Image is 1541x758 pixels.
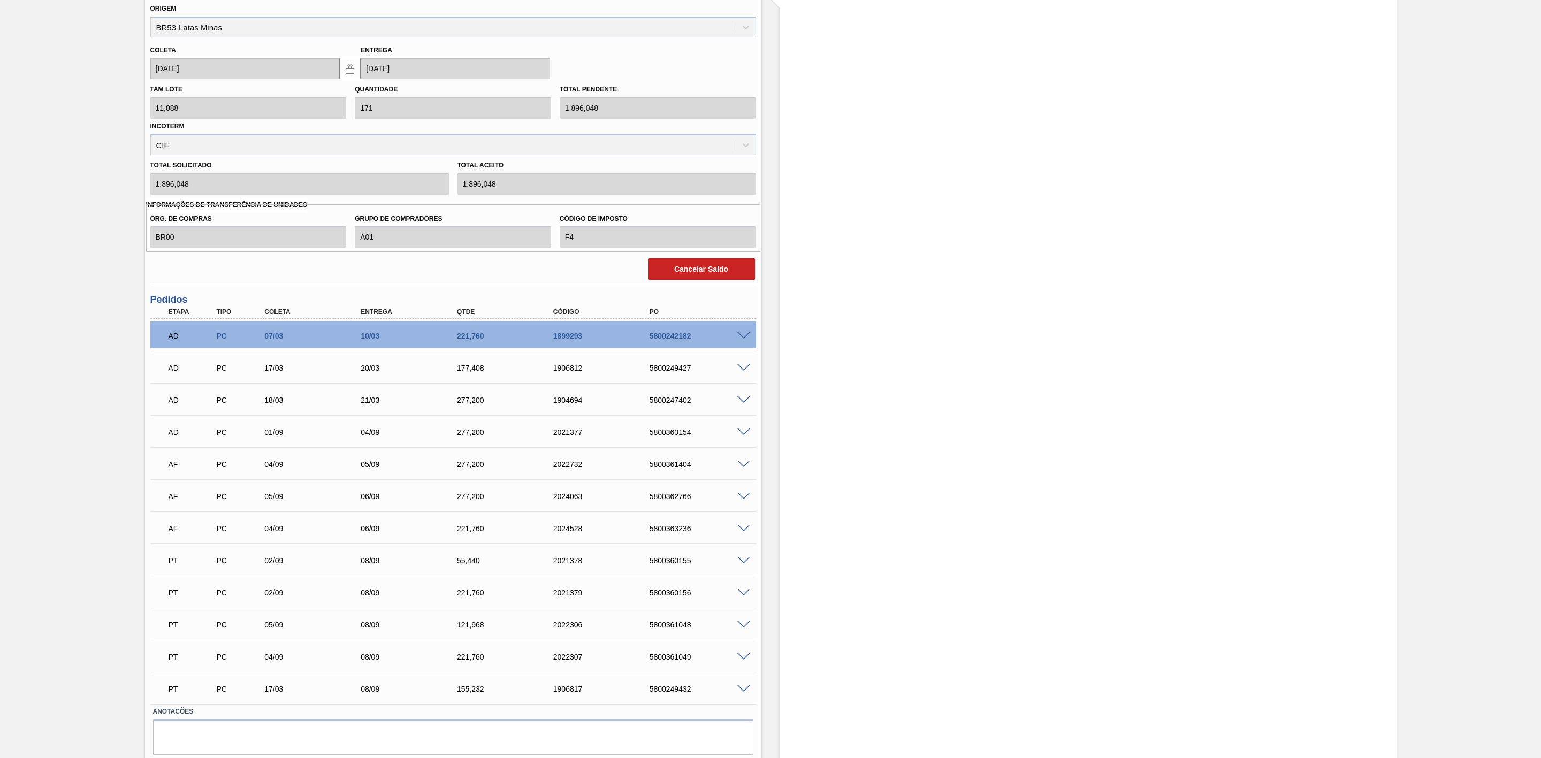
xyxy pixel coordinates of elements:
button: locked [339,58,361,79]
label: Coleta [150,47,176,54]
div: 55,440 [454,556,565,565]
div: Aguardando Faturamento [166,485,219,508]
div: 17/03/2025 [262,685,372,693]
p: AF [169,492,216,501]
div: Pedido de Compra [213,396,266,404]
div: 277,200 [454,460,565,469]
img: locked [344,62,356,75]
div: Pedido em Trânsito [166,645,219,669]
div: 5800247402 [647,396,758,404]
div: Aguardando Descarga [166,324,219,348]
div: Aguardando Faturamento [166,517,219,540]
div: 221,760 [454,588,565,597]
div: 221,760 [454,524,565,533]
label: Anotações [153,704,753,719]
div: Pedido de Compra [213,364,266,372]
div: 5800249427 [647,364,758,372]
label: Incoterm [150,122,185,130]
div: 08/09/2025 [358,588,469,597]
div: Pedido de Compra [213,332,266,340]
div: Pedido de Compra [213,460,266,469]
div: Qtde [454,308,565,316]
div: 08/09/2025 [358,556,469,565]
p: AF [169,460,216,469]
div: 05/09/2025 [262,492,372,501]
div: Pedido de Compra [213,492,266,501]
div: 10/03/2025 [358,332,469,340]
div: 277,200 [454,492,565,501]
div: 221,760 [454,653,565,661]
label: Origem [150,5,177,12]
div: Aguardando Descarga [166,388,219,412]
label: Informações de Transferência de Unidades [146,197,308,213]
label: Quantidade [355,86,398,93]
p: PT [169,685,216,693]
div: 2021378 [551,556,661,565]
div: 05/09/2025 [262,621,372,629]
p: PT [169,653,216,661]
label: Total pendente [560,86,617,93]
div: Pedido de Compra [213,556,266,565]
div: 04/09/2025 [358,428,469,437]
label: Org. de Compras [150,211,347,227]
div: 5800360156 [647,588,758,597]
div: Entrega [358,308,469,316]
p: AD [169,396,216,404]
div: Tipo [213,308,266,316]
div: Pedido de Compra [213,685,266,693]
div: 277,200 [454,428,565,437]
div: 2022732 [551,460,661,469]
div: 01/09/2025 [262,428,372,437]
div: 221,760 [454,332,565,340]
div: 2022307 [551,653,661,661]
div: 5800361048 [647,621,758,629]
label: Total Aceito [457,158,756,173]
div: 1899293 [551,332,661,340]
div: Coleta [262,308,372,316]
div: 06/09/2025 [358,524,469,533]
div: 18/03/2025 [262,396,372,404]
div: 02/09/2025 [262,556,372,565]
div: 08/09/2025 [358,685,469,693]
div: 177,408 [454,364,565,372]
div: 02/09/2025 [262,588,372,597]
div: 1904694 [551,396,661,404]
div: Pedido de Compra [213,653,266,661]
div: Aguardando Descarga [166,356,219,380]
div: 1906817 [551,685,661,693]
div: 155,232 [454,685,565,693]
button: Cancelar Saldo [648,258,755,280]
div: 2024063 [551,492,661,501]
div: Pedido de Compra [213,524,266,533]
div: 08/09/2025 [358,653,469,661]
div: Aguardando Faturamento [166,453,219,476]
div: 5800242182 [647,332,758,340]
p: PT [169,556,216,565]
div: 5800360154 [647,428,758,437]
div: Aguardando Descarga [166,420,219,444]
label: Tam lote [150,86,182,93]
div: 04/09/2025 [262,524,372,533]
div: 04/09/2025 [262,460,372,469]
p: PT [169,621,216,629]
label: Grupo de Compradores [355,211,551,227]
div: 2024528 [551,524,661,533]
div: 5800249432 [647,685,758,693]
div: 121,968 [454,621,565,629]
p: AF [169,524,216,533]
p: AD [169,332,216,340]
div: 5800361049 [647,653,758,661]
label: Entrega [361,47,392,54]
div: 07/03/2025 [262,332,372,340]
div: 2021379 [551,588,661,597]
div: Pedido em Trânsito [166,581,219,604]
div: 5800363236 [647,524,758,533]
div: Pedido de Compra [213,588,266,597]
p: AD [169,364,216,372]
div: Pedido de Compra [213,428,266,437]
input: dd/mm/yyyy [361,58,550,79]
div: 5800360155 [647,556,758,565]
div: Pedido em Trânsito [166,549,219,572]
input: dd/mm/yyyy [150,58,340,79]
h3: Pedidos [150,294,756,305]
